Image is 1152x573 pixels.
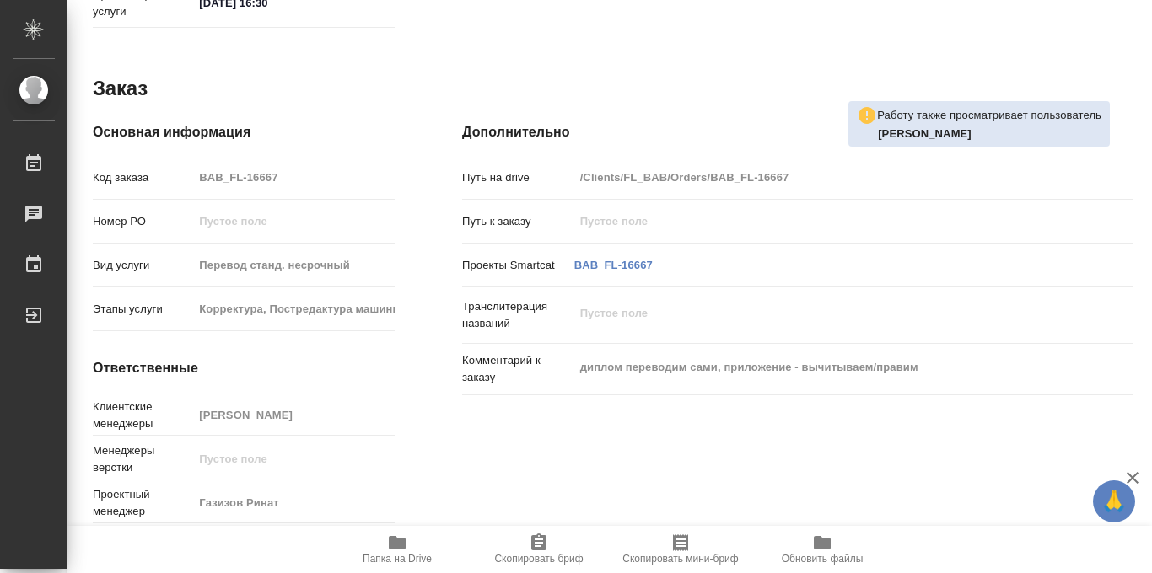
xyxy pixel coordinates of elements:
[574,165,1078,190] input: Пустое поле
[782,553,864,565] span: Обновить файлы
[462,352,574,386] p: Комментарий к заказу
[193,490,395,515] input: Пустое поле
[93,358,395,378] h4: Ответственные
[193,403,395,427] input: Пустое поле
[878,127,972,140] b: [PERSON_NAME]
[1100,484,1128,519] span: 🙏
[468,526,610,573] button: Скопировать бриф
[93,301,193,318] p: Этапы услуги
[93,122,395,142] h4: Основная информация
[93,75,148,102] h2: Заказ
[1093,480,1135,522] button: 🙏
[622,553,738,565] span: Скопировать мини-бриф
[93,213,193,230] p: Номер РО
[877,107,1101,124] p: Работу также просматривает пользователь
[462,298,574,332] p: Транслитерация названий
[193,447,395,471] input: Пустое поле
[462,213,574,230] p: Путь к заказу
[363,553,432,565] span: Папка на Drive
[193,297,395,321] input: Пустое поле
[93,169,193,186] p: Код заказа
[574,353,1078,382] textarea: диплом переводим сами, приложение - вычитываем/правим
[193,165,395,190] input: Пустое поле
[326,526,468,573] button: Папка на Drive
[462,257,574,274] p: Проекты Smartcat
[93,399,193,432] p: Клиентские менеджеры
[494,553,583,565] span: Скопировать бриф
[93,257,193,274] p: Вид услуги
[462,169,574,186] p: Путь на drive
[93,486,193,520] p: Проектный менеджер
[462,122,1133,142] h4: Дополнительно
[878,126,1101,142] p: Алилекова Валерия
[193,253,395,277] input: Пустое поле
[574,209,1078,233] input: Пустое поле
[610,526,751,573] button: Скопировать мини-бриф
[193,209,395,233] input: Пустое поле
[751,526,893,573] button: Обновить файлы
[574,259,653,271] a: BAB_FL-16667
[93,442,193,476] p: Менеджеры верстки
